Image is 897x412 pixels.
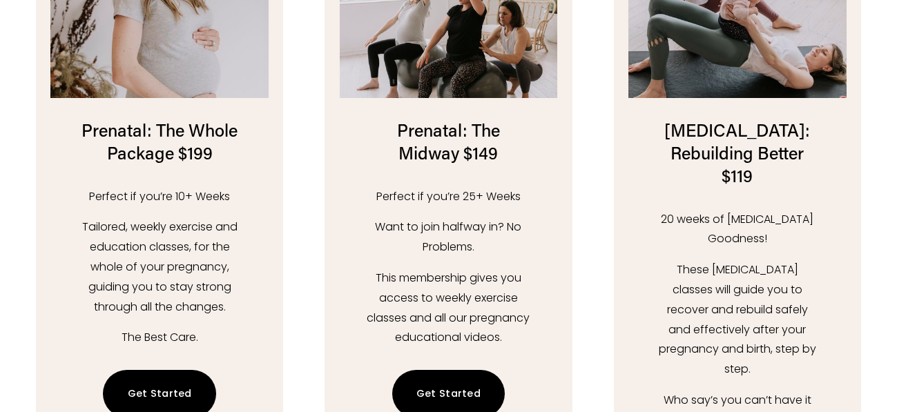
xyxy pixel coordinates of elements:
[656,210,820,250] p: 20 weeks of [MEDICAL_DATA] Goodness!
[367,268,530,348] p: This membership gives you access to weekly exercise classes and all our pregnancy educational vid...
[78,119,242,165] h2: Prenatal: The Whole Package $199
[656,119,820,188] h2: [MEDICAL_DATA]: Rebuilding Better $119
[367,217,530,257] p: Want to join halfway in? No Problems.
[367,187,530,207] p: Perfect if you’re 25+ Weeks
[78,187,242,207] p: Perfect if you’re 10+ Weeks
[367,119,530,165] h2: Prenatal: The Midway $149
[78,217,242,317] p: Tailored, weekly exercise and education classes, for the whole of your pregnancy, guiding you to ...
[78,328,242,348] p: The Best Care.
[656,260,820,380] p: These [MEDICAL_DATA] classes will guide you to recover and rebuild safely and effectively after y...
